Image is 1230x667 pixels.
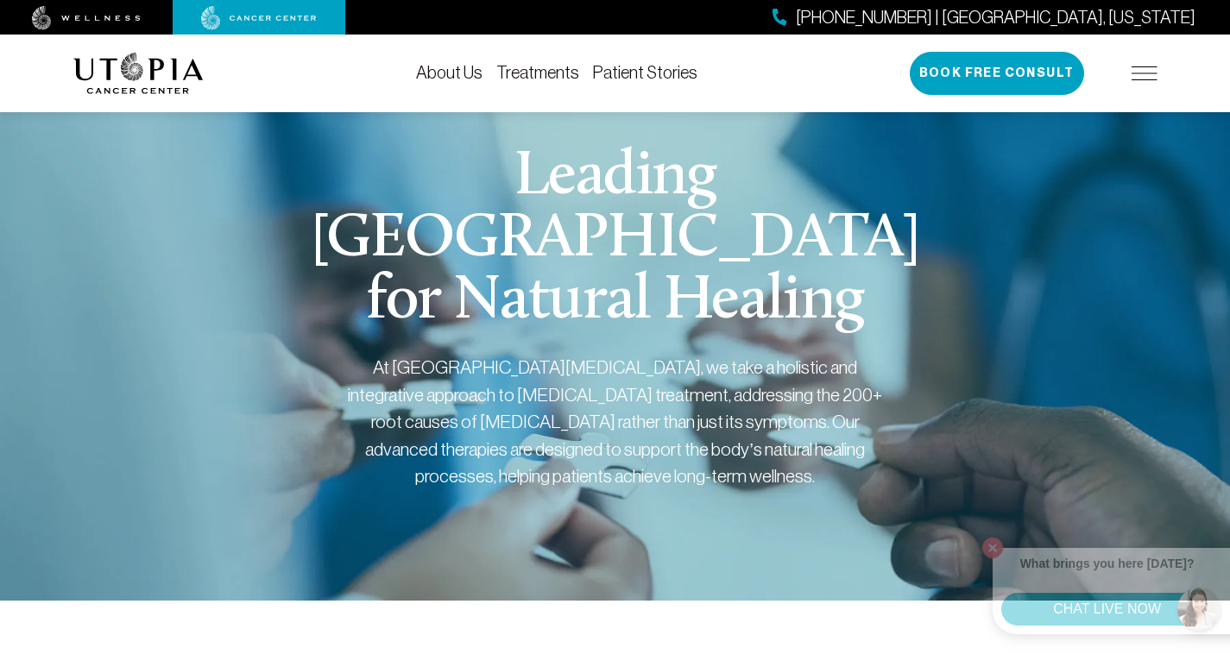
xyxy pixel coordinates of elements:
a: About Us [416,63,483,82]
span: [PHONE_NUMBER] | [GEOGRAPHIC_DATA], [US_STATE] [796,5,1195,30]
img: logo [73,53,204,94]
h1: Leading [GEOGRAPHIC_DATA] for Natural Healing [285,147,945,333]
img: cancer center [201,6,317,30]
button: Book Free Consult [910,52,1084,95]
a: [PHONE_NUMBER] | [GEOGRAPHIC_DATA], [US_STATE] [773,5,1195,30]
a: Treatments [496,63,579,82]
a: Patient Stories [593,63,697,82]
div: At [GEOGRAPHIC_DATA][MEDICAL_DATA], we take a holistic and integrative approach to [MEDICAL_DATA]... [348,354,883,490]
img: icon-hamburger [1132,66,1157,80]
img: wellness [32,6,141,30]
